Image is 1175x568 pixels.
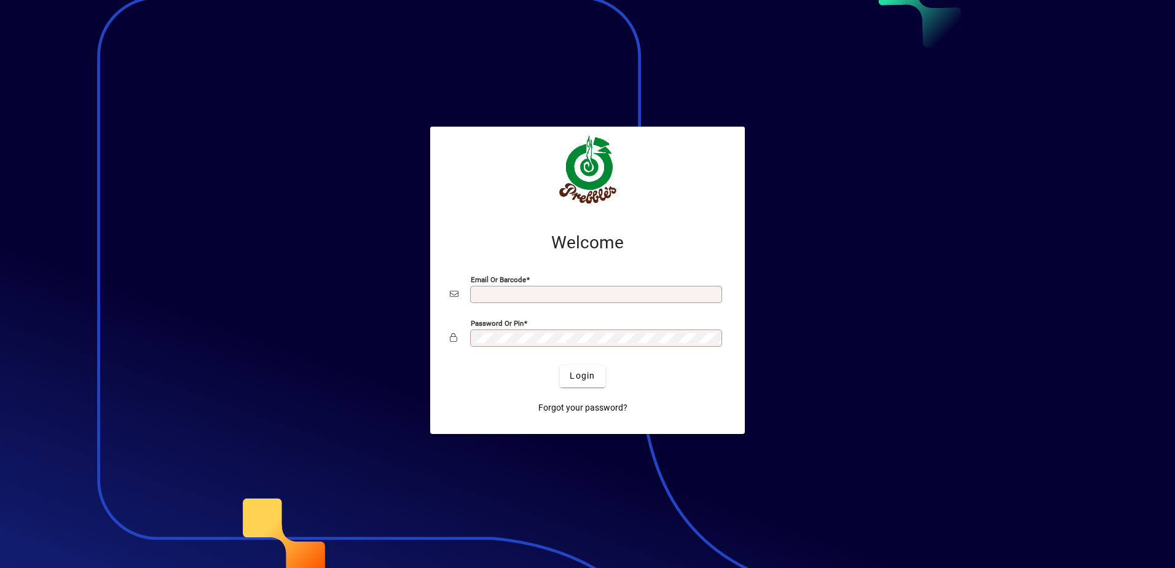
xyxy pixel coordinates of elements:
button: Login [560,365,605,387]
mat-label: Password or Pin [471,318,524,327]
span: Forgot your password? [538,401,627,414]
a: Forgot your password? [533,397,632,419]
span: Login [570,369,595,382]
mat-label: Email or Barcode [471,275,526,283]
h2: Welcome [450,232,725,253]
